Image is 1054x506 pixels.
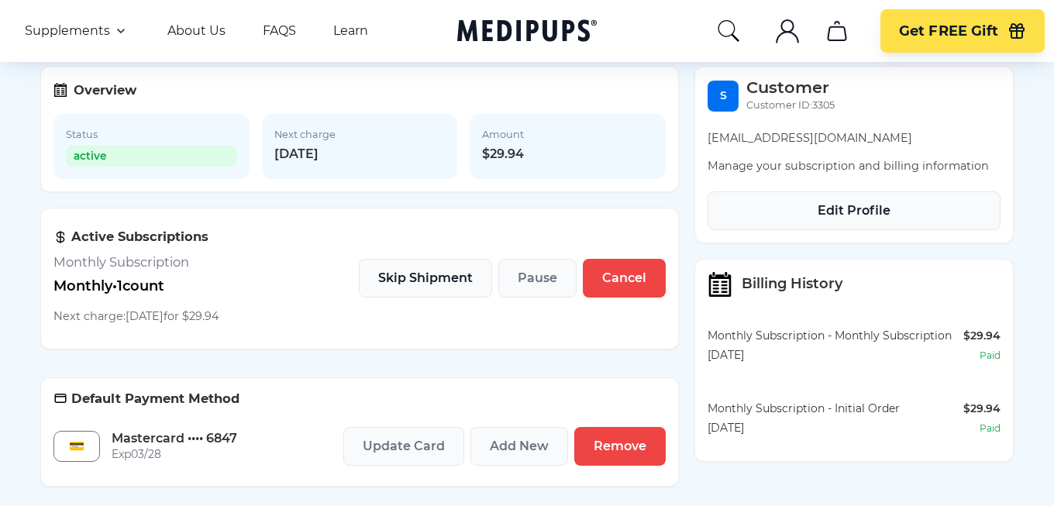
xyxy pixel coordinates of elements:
p: Monthly • 1 count [53,278,219,294]
p: Manage your subscription and billing information [708,158,1001,174]
button: Supplements [25,22,130,40]
div: paid [980,420,1001,436]
span: [DATE] [274,146,446,162]
div: [DATE] [708,420,963,436]
h3: Active Subscriptions [53,229,219,245]
button: Remove [574,427,666,466]
span: Skip Shipment [378,270,473,286]
span: Status [66,126,237,143]
span: active [66,146,237,167]
div: [DATE] [708,347,963,363]
span: Next charge [274,126,446,143]
span: Exp 03 / 28 [112,446,237,463]
span: Mastercard •••• 6847 [112,430,237,446]
span: Supplements [25,23,110,39]
h3: Billing History [742,276,842,292]
button: Cancel [583,259,666,298]
div: $29.94 [963,328,1001,344]
a: Medipups [457,16,597,48]
p: Next charge: [DATE] for $29.94 [53,308,219,325]
button: Add New [470,427,568,466]
a: About Us [167,23,226,39]
div: 💳 [53,431,100,462]
button: Skip Shipment [359,259,492,298]
button: search [716,19,741,43]
h2: Customer [746,79,835,95]
button: cart [818,12,856,50]
span: Add New [490,439,549,454]
button: Pause [498,259,577,298]
h3: Default Payment Method [53,391,666,407]
span: $29.94 [482,146,653,162]
div: Monthly Subscription - Monthly Subscription [708,328,963,344]
a: Learn [333,23,368,39]
p: Customer ID: 3305 [746,97,835,113]
a: FAQS [263,23,296,39]
span: Get FREE Gift [899,22,998,40]
div: paid [980,347,1001,363]
span: Cancel [602,270,646,286]
span: Pause [518,270,557,286]
span: Edit Profile [818,203,890,219]
div: Monthly Subscription - Initial Order [708,401,963,417]
button: Edit Profile [708,191,1001,230]
button: Update Card [343,427,464,466]
button: Get FREE Gift [880,9,1045,53]
div: $29.94 [963,401,1001,417]
button: account [769,12,806,50]
span: Remove [594,439,646,454]
span: Update Card [363,439,445,454]
h3: Monthly Subscription [53,254,219,270]
span: Amount [482,126,653,143]
h3: Overview [74,82,136,98]
p: [EMAIL_ADDRESS][DOMAIN_NAME] [708,130,1001,146]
